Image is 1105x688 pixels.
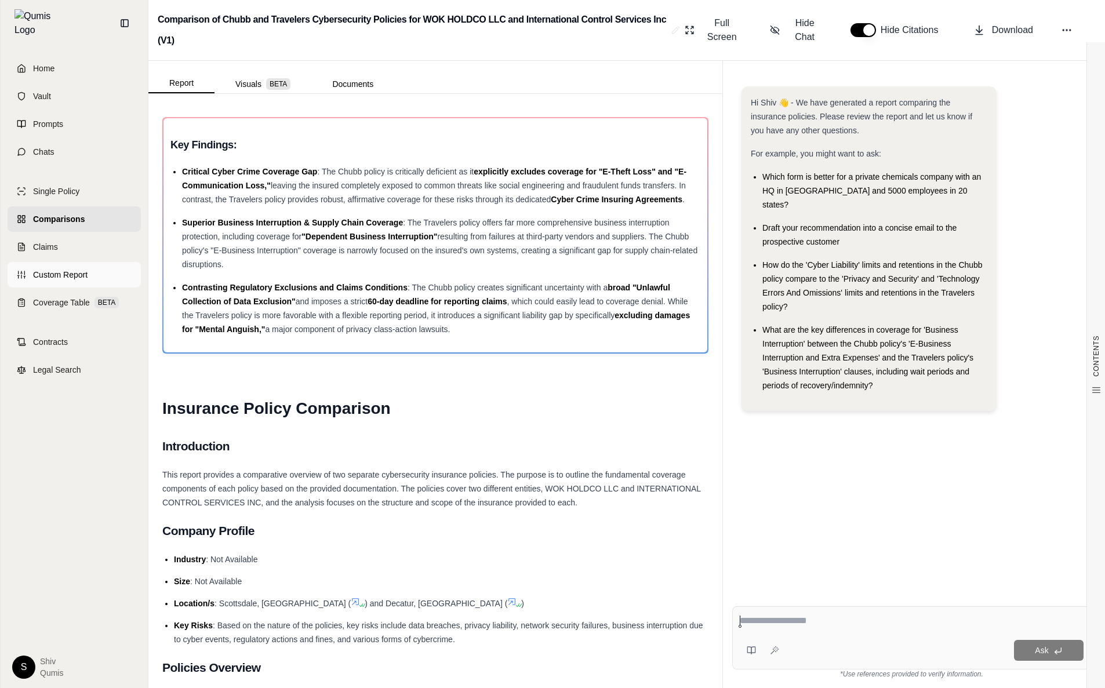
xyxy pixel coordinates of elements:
[162,470,701,507] span: This report provides a comparative overview of two separate cybersecurity insurance policies. The...
[8,234,141,260] a: Claims
[8,290,141,315] a: Coverage TableBETA
[787,16,822,44] span: Hide Chat
[8,139,141,165] a: Chats
[751,149,881,158] span: For example, you might want to ask:
[14,9,58,37] img: Qumis Logo
[33,185,79,197] span: Single Policy
[182,218,403,227] span: Superior Business Interruption & Supply Chain Coverage
[40,667,63,679] span: Qumis
[174,555,206,564] span: Industry
[311,75,394,93] button: Documents
[732,669,1091,679] div: *Use references provided to verify information.
[8,329,141,355] a: Contracts
[162,519,708,543] h2: Company Profile
[992,23,1033,37] span: Download
[182,297,688,320] span: , which could easily lead to coverage denial. While the Travelers policy is more favorable with a...
[33,269,88,281] span: Custom Report
[265,325,450,334] span: a major component of privacy class-action lawsuits.
[521,599,524,608] span: )
[33,297,90,308] span: Coverage Table
[182,181,686,204] span: leaving the insured completely exposed to common threats like social engineering and fraudulent f...
[296,297,368,306] span: and imposes a strict
[1035,646,1048,655] span: Ask
[170,134,700,155] h3: Key Findings:
[969,19,1038,42] button: Download
[8,179,141,204] a: Single Policy
[182,232,697,269] span: resulting from failures at third-party vendors and suppliers. The Chubb policy's "E-Business Inte...
[174,577,190,586] span: Size
[182,167,317,176] span: Critical Cyber Crime Coverage Gap
[8,206,141,232] a: Comparisons
[158,9,667,51] h2: Comparison of Chubb and Travelers Cybersecurity Policies for WOK HOLDCO LLC and International Con...
[33,364,81,376] span: Legal Search
[215,75,311,93] button: Visuals
[33,213,85,225] span: Comparisons
[368,297,507,306] span: 60-day deadline for reporting claims
[33,63,54,74] span: Home
[762,260,983,311] span: How do the 'Cyber Liability' limits and retentions in the Chubb policy compare to the 'Privacy an...
[115,14,134,32] button: Collapse sidebar
[162,434,708,458] h2: Introduction
[12,656,35,679] div: S
[762,325,973,390] span: What are the key differences in coverage for 'Business Interruption' between the Chubb policy's '...
[317,167,474,176] span: : The Chubb policy is critically deficient as it
[8,56,141,81] a: Home
[765,12,827,49] button: Hide Chat
[182,283,408,292] span: Contrasting Regulatory Exclusions and Claims Conditions
[40,656,63,667] span: Shiv
[33,90,51,102] span: Vault
[206,555,257,564] span: : Not Available
[33,146,54,158] span: Chats
[762,223,957,246] span: Draft your recommendation into a concise email to the prospective customer
[680,12,747,49] button: Full Screen
[881,23,946,37] span: Hide Citations
[94,297,119,308] span: BETA
[215,599,351,608] span: : Scottsdale, [GEOGRAPHIC_DATA] (
[682,195,685,204] span: .
[174,621,703,644] span: : Based on the nature of the policies, key risks include data breaches, privacy liability, networ...
[408,283,608,292] span: : The Chubb policy creates significant uncertainty with a
[365,599,507,608] span: ) and Decatur, [GEOGRAPHIC_DATA] (
[1092,336,1101,377] span: CONTENTS
[33,118,63,130] span: Prompts
[174,599,215,608] span: Location/s
[162,656,708,680] h2: Policies Overview
[33,336,68,348] span: Contracts
[174,621,213,630] span: Key Risks
[162,392,708,425] h1: Insurance Policy Comparison
[551,195,682,204] span: Cyber Crime Insuring Agreements
[8,262,141,287] a: Custom Report
[701,16,742,44] span: Full Screen
[8,83,141,109] a: Vault
[148,74,215,93] button: Report
[1014,640,1084,661] button: Ask
[8,357,141,383] a: Legal Search
[182,218,670,241] span: : The Travelers policy offers far more comprehensive business interruption protection, including ...
[33,241,58,253] span: Claims
[8,111,141,137] a: Prompts
[301,232,437,241] span: "Dependent Business Interruption"
[751,98,972,135] span: Hi Shiv 👋 - We have generated a report comparing the insurance policies. Please review the report...
[190,577,242,586] span: : Not Available
[762,172,981,209] span: Which form is better for a private chemicals company with an HQ in [GEOGRAPHIC_DATA] and 5000 emp...
[266,78,290,90] span: BETA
